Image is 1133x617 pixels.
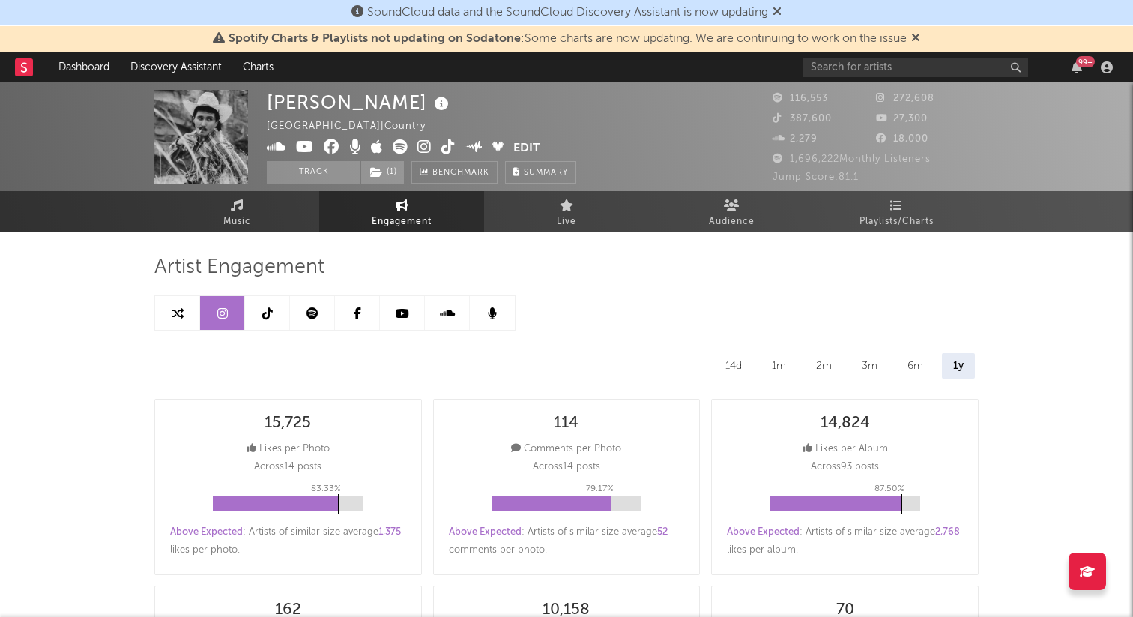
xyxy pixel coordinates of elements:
div: 6m [896,353,934,379]
p: 83.33 % [311,480,341,498]
div: 15,725 [265,415,311,433]
button: Summary [505,161,576,184]
span: 272,608 [876,94,934,103]
span: Engagement [372,213,432,231]
div: 99 + [1076,56,1095,67]
span: Music [223,213,251,231]
a: Dashboard [48,52,120,82]
a: Discovery Assistant [120,52,232,82]
p: Across 14 posts [254,458,321,476]
span: 1,375 [378,527,401,537]
div: 3m [850,353,889,379]
span: : Some charts are now updating. We are continuing to work on the issue [229,33,907,45]
p: 87.50 % [874,480,904,498]
div: 14d [714,353,753,379]
div: 14,824 [821,415,870,433]
span: 387,600 [773,114,832,124]
div: : Artists of similar size average likes per album . [727,523,963,559]
span: Dismiss [911,33,920,45]
div: 114 [554,415,578,433]
a: Benchmark [411,161,498,184]
div: 2m [805,353,843,379]
a: Charts [232,52,284,82]
span: Above Expected [727,527,800,537]
a: Audience [649,191,814,232]
span: SoundCloud data and the SoundCloud Discovery Assistant is now updating [367,7,768,19]
span: Live [557,213,576,231]
span: 27,300 [876,114,928,124]
div: Likes per Photo [247,440,330,458]
span: Above Expected [170,527,243,537]
span: Dismiss [773,7,782,19]
span: 18,000 [876,134,928,144]
span: 2,279 [773,134,818,144]
span: Playlists/Charts [859,213,934,231]
a: Music [154,191,319,232]
span: Above Expected [449,527,522,537]
a: Playlists/Charts [814,191,979,232]
span: 1,696,222 Monthly Listeners [773,154,931,164]
div: 1m [761,353,797,379]
span: Audience [709,213,755,231]
span: Summary [524,169,568,177]
span: Jump Score: 81.1 [773,172,859,182]
p: Across 14 posts [533,458,600,476]
div: Comments per Photo [511,440,621,458]
span: ( 1 ) [360,161,405,184]
span: Artist Engagement [154,259,324,277]
div: [GEOGRAPHIC_DATA] | Country [267,118,443,136]
a: Engagement [319,191,484,232]
button: Edit [513,139,540,158]
span: Benchmark [432,164,489,182]
button: (1) [361,161,404,184]
div: [PERSON_NAME] [267,90,453,115]
div: Likes per Album [803,440,888,458]
a: Live [484,191,649,232]
button: Track [267,161,360,184]
span: 116,553 [773,94,828,103]
div: : Artists of similar size average comments per photo . [449,523,685,559]
p: Across 93 posts [811,458,879,476]
div: 1y [942,353,975,379]
p: 79.17 % [586,480,614,498]
span: Spotify Charts & Playlists not updating on Sodatone [229,33,521,45]
span: 52 [657,527,668,537]
div: : Artists of similar size average likes per photo . [170,523,406,559]
button: 99+ [1072,61,1082,73]
span: 2,768 [935,527,960,537]
input: Search for artists [803,58,1028,77]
